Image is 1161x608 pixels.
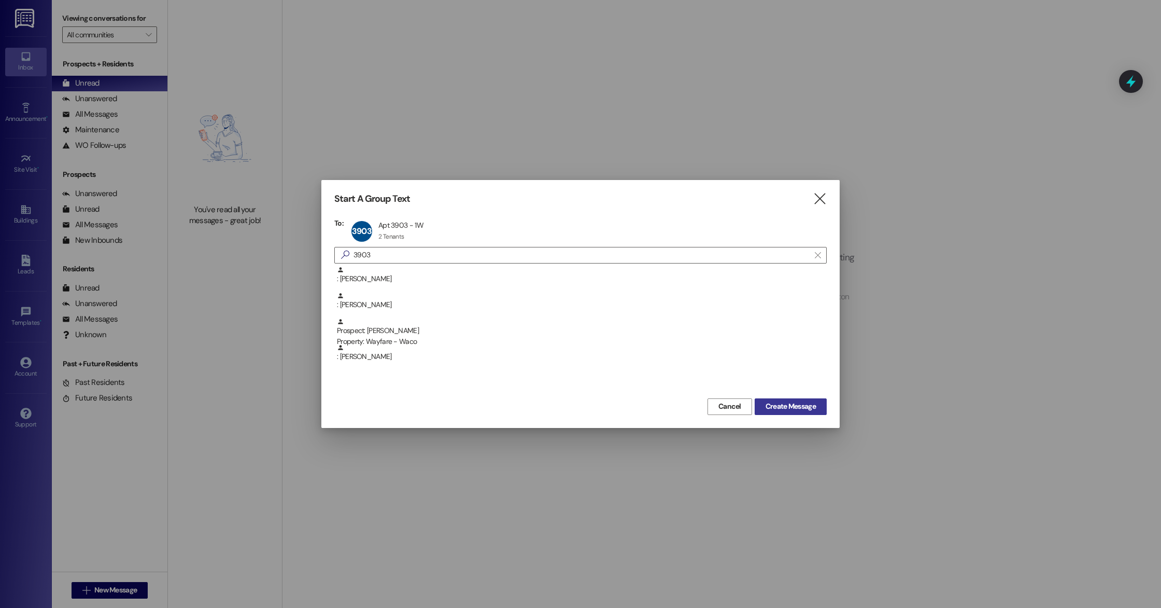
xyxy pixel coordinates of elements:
span: Create Message [766,401,816,412]
div: Prospect: [PERSON_NAME] [337,318,827,348]
input: Search for any contact or apartment [353,248,810,262]
span: Cancel [718,401,741,412]
div: Property: Wayfare - Waco [337,336,827,347]
i:  [813,194,827,204]
h3: To: [334,218,344,228]
div: Prospect: [PERSON_NAME]Property: Wayfare - Waco [334,318,827,344]
button: Cancel [707,398,752,415]
div: : [PERSON_NAME] [337,266,827,284]
h3: Start A Group Text [334,193,410,205]
button: Create Message [755,398,827,415]
div: : [PERSON_NAME] [337,292,827,310]
i:  [815,251,820,259]
div: : [PERSON_NAME] [337,344,827,362]
div: : [PERSON_NAME] [334,266,827,292]
div: Apt 3903 - 1W [378,220,423,230]
span: 3903 [352,226,372,237]
div: : [PERSON_NAME] [334,344,827,370]
i:  [337,250,353,260]
div: : [PERSON_NAME] [334,292,827,318]
button: Clear text [810,247,826,263]
div: 2 Tenants [378,232,404,241]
